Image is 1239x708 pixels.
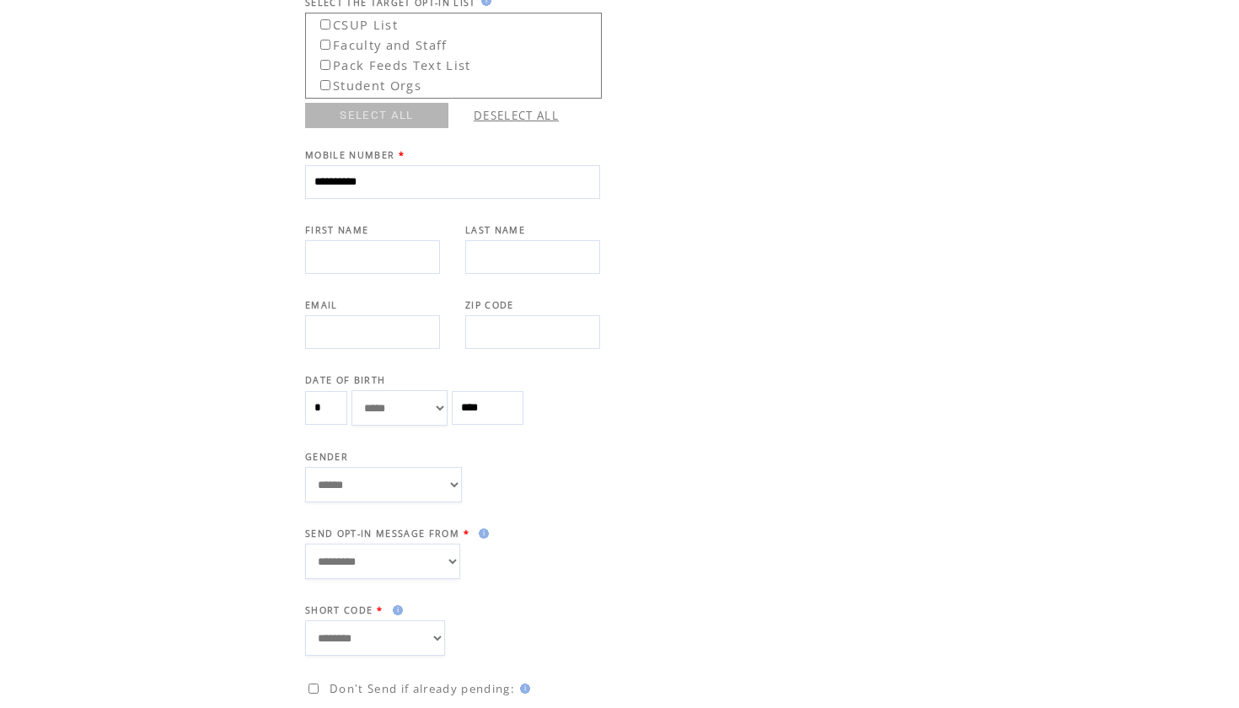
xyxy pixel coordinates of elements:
[305,451,348,463] span: GENDER
[388,605,403,615] img: help.gif
[308,72,421,94] label: Student Orgs
[474,528,489,539] img: help.gif
[305,103,448,128] a: SELECT ALL
[465,299,514,311] span: ZIP CODE
[305,224,368,236] span: FIRST NAME
[515,684,530,694] img: help.gif
[305,374,385,386] span: DATE OF BIRTH
[320,60,330,70] input: Pack Feeds Text List
[305,528,459,539] span: SEND OPT-IN MESSAGE FROM
[320,19,330,29] input: CSUP List
[308,32,448,53] label: Faculty and Staff
[320,80,330,90] input: Student Orgs
[305,299,338,311] span: EMAIL
[305,604,373,616] span: SHORT CODE
[465,224,525,236] span: LAST NAME
[474,108,559,123] a: DESELECT ALL
[308,12,398,33] label: CSUP List
[330,681,515,696] span: Don't Send if already pending:
[320,40,330,50] input: Faculty and Staff
[305,149,394,161] span: MOBILE NUMBER
[308,52,471,73] label: Pack Feeds Text List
